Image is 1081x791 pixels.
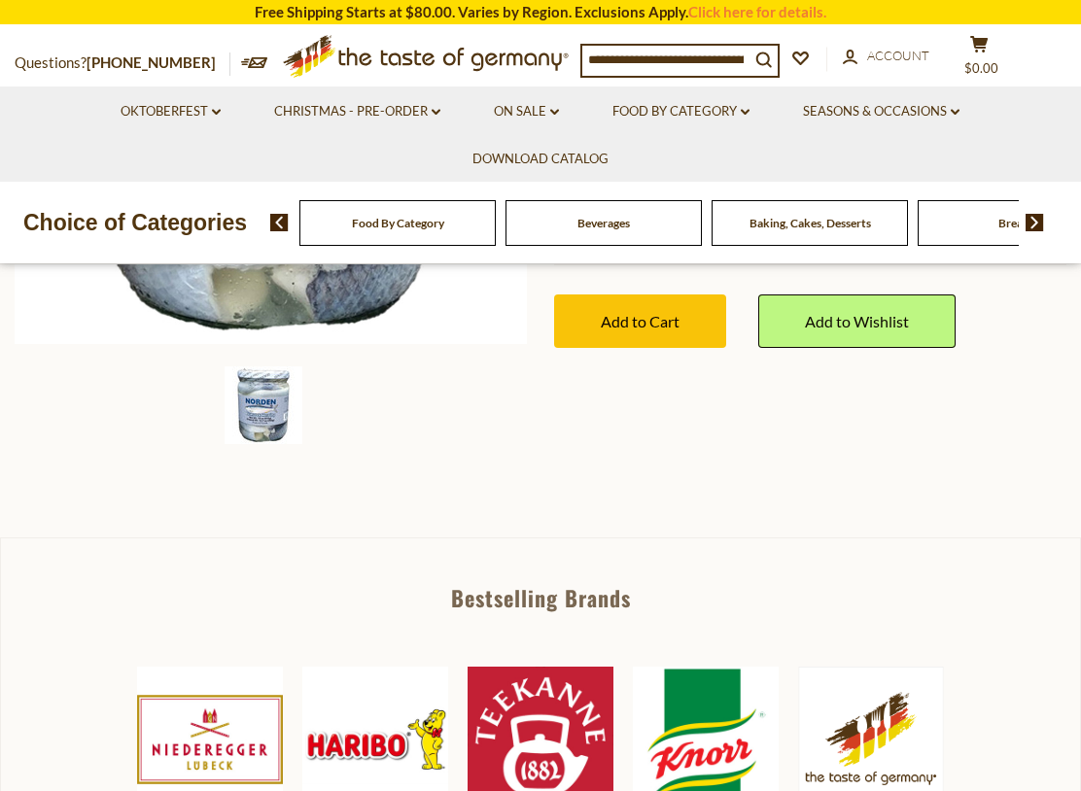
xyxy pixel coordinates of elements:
[15,51,230,76] p: Questions?
[121,101,221,122] a: Oktoberfest
[1,587,1080,608] div: Bestselling Brands
[472,149,609,170] a: Download Catalog
[998,216,1034,230] a: Breads
[750,216,871,230] a: Baking, Cakes, Desserts
[867,48,929,63] span: Account
[577,216,630,230] a: Beverages
[964,60,998,76] span: $0.00
[803,101,959,122] a: Seasons & Occasions
[494,101,559,122] a: On Sale
[612,101,750,122] a: Food By Category
[601,312,680,330] span: Add to Cart
[270,214,289,231] img: previous arrow
[352,216,444,230] a: Food By Category
[758,294,956,348] a: Add to Wishlist
[1026,214,1044,231] img: next arrow
[87,53,216,71] a: [PHONE_NUMBER]
[554,294,726,348] button: Add to Cart
[688,3,826,20] a: Click here for details.
[950,35,1008,84] button: $0.00
[225,366,302,444] img: Norden Bismarck Herring in Jar
[843,46,929,67] a: Account
[274,101,440,122] a: Christmas - PRE-ORDER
